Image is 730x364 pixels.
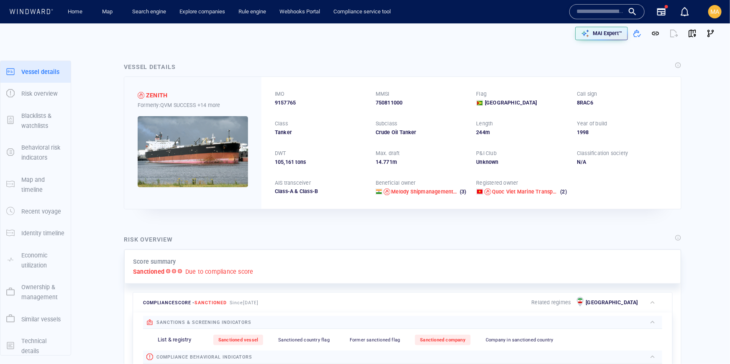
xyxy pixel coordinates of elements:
p: List & registry [158,336,191,344]
p: Technical details [21,336,65,356]
a: Risk overview [0,89,71,97]
p: Max. draft [376,150,400,157]
span: 244 [476,129,486,135]
a: Similar vessels [0,315,71,323]
img: 5905cfdc2fdb875836698db1_0 [138,116,248,187]
span: . [382,159,383,165]
p: Due to compliance score [185,267,254,277]
p: Behavioral risk indicators [21,143,65,163]
div: 8RAC6 [577,99,668,107]
button: Add to vessel list [628,24,646,43]
span: Sanctioned country flag [278,337,330,343]
p: P&I Club [476,150,497,157]
span: Class-A [275,188,293,194]
button: Risk overview [0,83,71,104]
button: Home [62,5,89,19]
div: Tanker [275,129,366,136]
span: (2) [559,188,567,196]
a: Recent voyage [0,207,71,215]
a: Search engine [129,5,169,19]
p: AIS transceiver [275,179,311,187]
p: Recent voyage [21,206,61,216]
div: Crude Oil Tanker [376,129,466,136]
span: Company in sanctioned country [486,337,553,343]
span: Since [DATE] [230,300,259,305]
a: Behavioral risk indicators [0,148,71,156]
p: Score summary [133,257,176,267]
span: Sanctioned company [420,337,466,343]
button: Get link [646,24,665,43]
p: IMO [275,90,285,98]
span: (3) [458,188,466,196]
button: MA [707,3,723,20]
a: Melody Shipmanagement Private Limited (3) [391,188,466,196]
span: Melody Shipmanagement Private Limited [391,188,491,195]
span: compliance score - [143,300,227,305]
button: Webhooks Portal [276,5,323,19]
button: Identity timeline [0,222,71,244]
a: Economic utilization [0,256,71,264]
a: Ownership & management [0,288,71,296]
p: Call sign [577,90,597,98]
div: Sanctioned [138,92,144,99]
span: 14 [376,159,382,165]
a: Explore companies [176,5,228,19]
p: Classification society [577,150,628,157]
p: Sanctioned [133,267,164,277]
span: Class-B [293,188,318,194]
div: Vessel details [124,62,176,72]
p: Year of build [577,120,607,127]
p: Risk overview [21,89,58,99]
button: View on map [683,24,702,43]
span: m [485,129,490,135]
a: Blacklists & watchlists [0,116,71,124]
p: Flag [476,90,487,98]
a: Map and timeline [0,180,71,188]
div: ZENITH [146,90,167,100]
span: Quoc Viet Marine Transport Jsc [492,188,570,195]
a: Vessel details [0,67,71,75]
button: Recent voyage [0,201,71,222]
span: 9157765 [275,99,296,107]
p: Economic utilization [21,250,65,271]
button: Ownership & management [0,276,71,308]
div: Notification center [680,7,690,17]
a: Identity timeline [0,229,71,237]
div: 1998 [577,129,668,136]
span: MA [711,8,720,15]
a: Compliance service tool [330,5,394,19]
div: Risk overview [124,234,173,244]
p: Subclass [376,120,397,127]
p: Map and timeline [21,175,65,195]
a: Home [65,5,86,19]
p: Beneficial owner [376,179,416,187]
p: Vessel details [21,67,59,77]
div: N/A [577,158,668,166]
div: Unknown [476,158,567,166]
button: Map [95,5,122,19]
div: 750811000 [376,99,466,107]
span: Sanctioned vessel [218,337,258,343]
a: Technical details [0,341,71,349]
span: [GEOGRAPHIC_DATA] [485,99,537,107]
p: Similar vessels [21,314,61,324]
span: Sanctioned [195,300,226,305]
div: Formerly: QVM SUCCESS [138,101,248,109]
a: Rule engine [235,5,269,19]
span: sanctions & screening indicators [156,320,251,325]
button: Technical details [0,330,71,362]
button: Map and timeline [0,169,71,201]
a: Map [99,5,119,19]
p: Length [476,120,493,127]
p: MMSI [376,90,389,98]
span: m [392,159,397,165]
iframe: Chat [694,326,724,358]
p: DWT [275,150,286,157]
p: Related regimes [532,299,571,306]
button: Vessel details [0,61,71,83]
